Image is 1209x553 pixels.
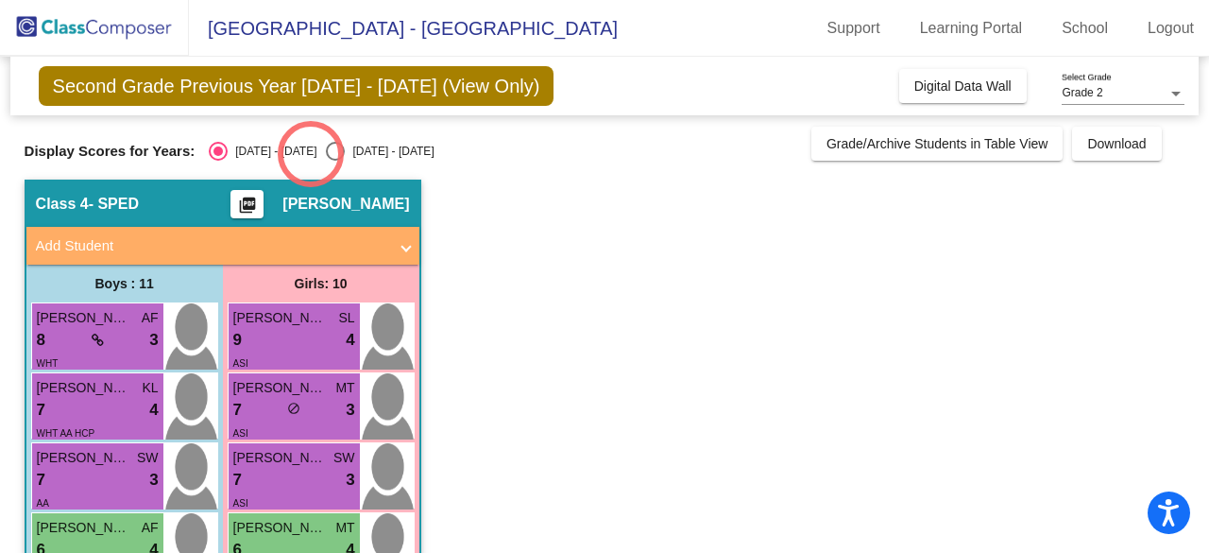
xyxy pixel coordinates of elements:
[905,13,1038,43] a: Learning Portal
[209,142,434,161] mat-radio-group: Select an option
[142,518,159,538] span: AF
[37,308,131,328] span: [PERSON_NAME]
[1087,136,1146,151] span: Download
[233,468,242,493] span: 7
[346,468,354,493] span: 3
[287,402,300,415] span: do_not_disturb_alt
[346,398,354,423] span: 3
[37,358,59,369] span: WHT
[36,235,387,257] mat-panel-title: Add Student
[223,265,419,302] div: Girls: 10
[149,398,158,423] span: 4
[149,468,158,493] span: 3
[914,78,1012,94] span: Digital Data Wall
[899,69,1027,103] button: Digital Data Wall
[233,498,248,509] span: ASI
[230,190,264,218] button: Print Students Details
[1062,86,1102,99] span: Grade 2
[282,195,409,214] span: [PERSON_NAME]
[1072,127,1161,161] button: Download
[233,328,242,353] span: 9
[26,265,223,302] div: Boys : 11
[338,308,354,328] span: SL
[37,398,45,423] span: 7
[37,378,131,398] span: [PERSON_NAME]
[142,378,158,398] span: KL
[233,398,242,423] span: 7
[36,195,89,214] span: Class 4
[812,13,895,43] a: Support
[189,13,618,43] span: [GEOGRAPHIC_DATA] - [GEOGRAPHIC_DATA]
[149,328,158,353] span: 3
[37,428,95,439] span: WHT AA HCP
[233,378,328,398] span: [PERSON_NAME]
[811,127,1064,161] button: Grade/Archive Students in Table View
[233,428,248,439] span: ASI
[233,358,248,369] span: ASI
[37,448,131,468] span: [PERSON_NAME]
[37,498,49,509] span: AA
[335,378,354,398] span: MT
[37,468,45,493] span: 7
[37,328,45,353] span: 8
[37,518,131,538] span: [PERSON_NAME]
[826,136,1048,151] span: Grade/Archive Students in Table View
[89,195,139,214] span: - SPED
[233,448,328,468] span: [PERSON_NAME]
[346,328,354,353] span: 4
[26,227,419,265] mat-expansion-panel-header: Add Student
[333,448,355,468] span: SW
[335,518,354,538] span: MT
[233,518,328,538] span: [PERSON_NAME]
[1132,13,1209,43] a: Logout
[345,143,434,160] div: [DATE] - [DATE]
[25,143,196,160] span: Display Scores for Years:
[233,308,328,328] span: [PERSON_NAME]
[142,308,159,328] span: AF
[228,143,316,160] div: [DATE] - [DATE]
[1047,13,1123,43] a: School
[236,196,259,222] mat-icon: picture_as_pdf
[39,66,554,106] span: Second Grade Previous Year [DATE] - [DATE] (View Only)
[137,448,159,468] span: SW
